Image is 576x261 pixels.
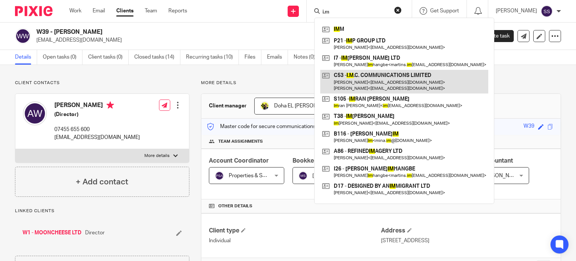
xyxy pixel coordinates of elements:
[69,7,81,15] a: Work
[54,111,140,118] h5: (Director)
[76,176,128,188] h4: + Add contact
[215,171,224,180] img: svg%3E
[134,50,180,65] a: Closed tasks (14)
[36,36,459,44] p: [EMAIL_ADDRESS][DOMAIN_NAME]
[15,50,37,65] a: Details
[312,173,354,178] span: [PERSON_NAME]
[22,229,81,237] a: W1 - MOONCHEESE LTD
[201,80,561,86] p: More details
[298,171,307,180] img: svg%3E
[15,6,52,16] img: Pixie
[541,5,553,17] img: svg%3E
[23,101,47,125] img: svg%3E
[168,7,187,15] a: Reports
[294,50,321,65] a: Notes (0)
[207,123,336,130] p: Master code for secure communications and files
[267,50,288,65] a: Emails
[106,101,114,109] i: Primary
[54,101,140,111] h4: [PERSON_NAME]
[15,28,31,44] img: svg%3E
[523,122,534,131] div: W39
[322,9,389,16] input: Search
[85,229,105,237] span: Director
[209,102,247,110] h3: Client manager
[209,158,269,164] span: Account Coordinator
[244,50,261,65] a: Files
[218,139,263,145] span: Team assignments
[186,50,239,65] a: Recurring tasks (10)
[229,173,284,178] span: Properties & SMEs - AC
[274,103,336,109] span: Doha EL [PERSON_NAME]
[144,153,169,159] p: More details
[54,126,140,133] p: 07455 655 600
[145,7,157,15] a: Team
[116,7,133,15] a: Clients
[381,237,553,244] p: [STREET_ADDRESS]
[209,227,381,235] h4: Client type
[496,7,537,15] p: [PERSON_NAME]
[43,50,82,65] a: Open tasks (0)
[394,6,402,14] button: Clear
[15,208,189,214] p: Linked clients
[15,80,189,86] p: Client contacts
[480,173,522,178] span: [PERSON_NAME]
[209,237,381,244] p: Individual
[430,8,459,14] span: Get Support
[36,28,375,36] h2: W39 - [PERSON_NAME]
[93,7,105,15] a: Email
[218,203,252,209] span: Other details
[54,134,140,141] p: [EMAIL_ADDRESS][DOMAIN_NAME]
[88,50,129,65] a: Client tasks (0)
[292,158,327,164] span: Bookkeeper
[260,101,269,110] img: Doha-Starbridge.jpg
[381,227,553,235] h4: Address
